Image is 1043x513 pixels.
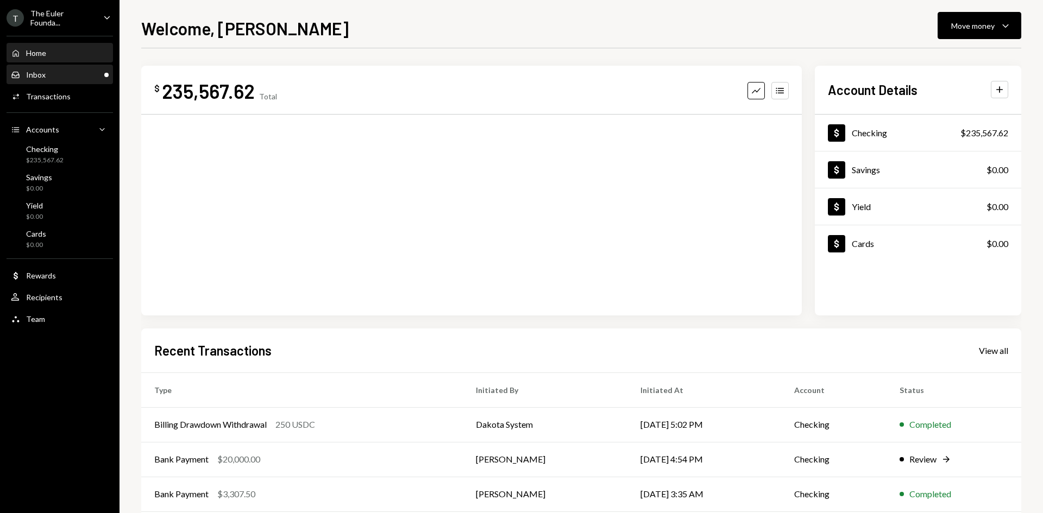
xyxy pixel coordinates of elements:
[909,487,951,501] div: Completed
[26,92,71,101] div: Transactions
[852,164,880,175] div: Savings
[154,487,209,501] div: Bank Payment
[987,200,1008,213] div: $0.00
[26,229,46,238] div: Cards
[26,144,64,154] div: Checking
[960,126,1008,140] div: $235,567.62
[627,477,781,511] td: [DATE] 3:35 AM
[7,43,113,62] a: Home
[26,271,56,280] div: Rewards
[26,212,43,221] div: $0.00
[7,141,113,167] a: Checking$235,567.62
[987,237,1008,250] div: $0.00
[7,65,113,84] a: Inbox
[154,83,160,94] div: $
[7,169,113,195] a: Savings$0.00
[26,201,43,210] div: Yield
[141,17,349,39] h1: Welcome, [PERSON_NAME]
[463,372,627,407] th: Initiated By
[627,407,781,442] td: [DATE] 5:02 PM
[217,453,260,466] div: $20,000.00
[852,201,871,212] div: Yield
[7,287,113,307] a: Recipients
[30,9,95,27] div: The Euler Founda...
[154,341,272,359] h2: Recent Transactions
[7,198,113,224] a: Yield$0.00
[259,92,277,101] div: Total
[815,225,1021,262] a: Cards$0.00
[7,226,113,252] a: Cards$0.00
[938,12,1021,39] button: Move money
[627,372,781,407] th: Initiated At
[627,442,781,477] td: [DATE] 4:54 PM
[26,70,46,79] div: Inbox
[7,309,113,328] a: Team
[781,477,887,511] td: Checking
[815,115,1021,151] a: Checking$235,567.62
[7,119,113,139] a: Accounts
[781,372,887,407] th: Account
[463,407,627,442] td: Dakota System
[987,163,1008,176] div: $0.00
[26,293,62,302] div: Recipients
[7,265,113,285] a: Rewards
[979,345,1008,356] div: View all
[828,81,918,99] h2: Account Details
[141,372,463,407] th: Type
[815,188,1021,225] a: Yield$0.00
[26,184,52,193] div: $0.00
[26,240,46,250] div: $0.00
[154,418,267,431] div: Billing Drawdown Withdrawal
[887,372,1021,407] th: Status
[781,442,887,477] td: Checking
[154,453,209,466] div: Bank Payment
[7,86,113,106] a: Transactions
[217,487,255,501] div: $3,307.50
[951,20,995,31] div: Move money
[26,125,59,134] div: Accounts
[781,407,887,442] td: Checking
[852,238,874,249] div: Cards
[463,442,627,477] td: [PERSON_NAME]
[909,453,937,466] div: Review
[26,173,52,182] div: Savings
[7,9,24,27] div: T
[815,151,1021,188] a: Savings$0.00
[26,156,64,165] div: $235,567.62
[909,418,951,431] div: Completed
[26,314,45,324] div: Team
[463,477,627,511] td: [PERSON_NAME]
[852,128,887,138] div: Checking
[979,344,1008,356] a: View all
[26,48,46,58] div: Home
[162,79,255,103] div: 235,567.62
[275,418,315,431] div: 250 USDC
